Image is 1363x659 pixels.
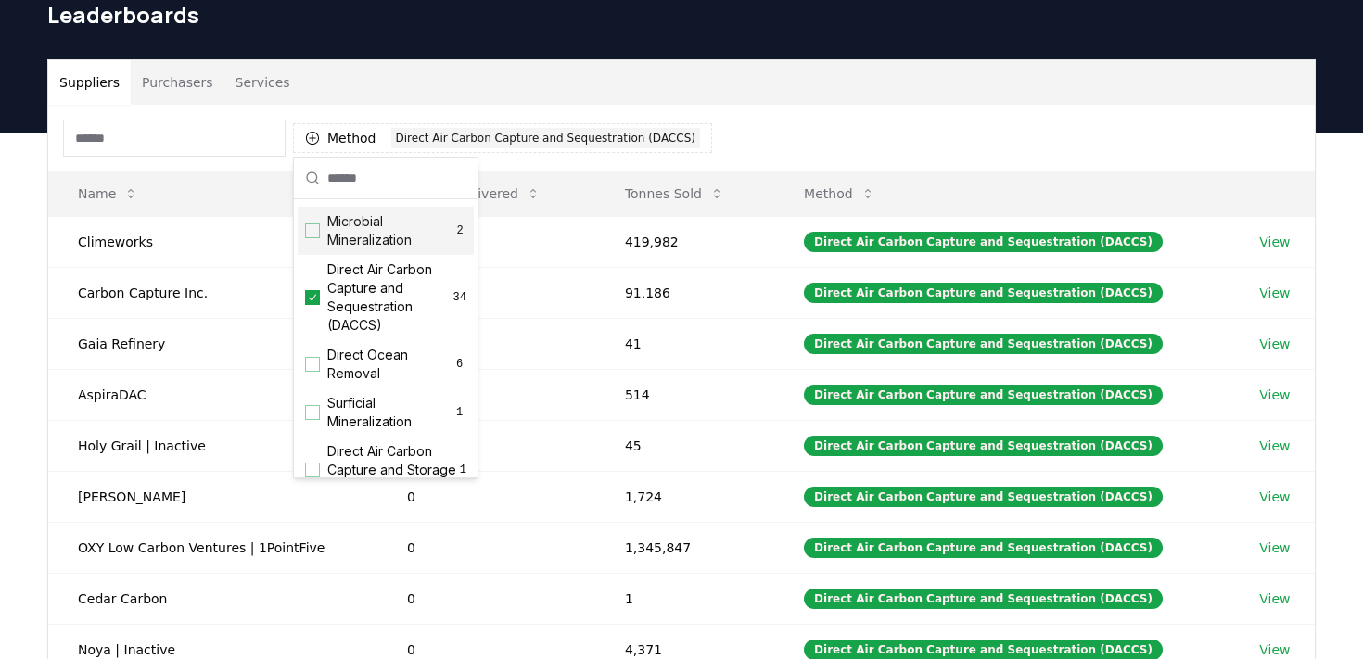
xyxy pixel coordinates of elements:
[804,232,1163,252] div: Direct Air Carbon Capture and Sequestration (DACCS)
[48,267,377,318] td: Carbon Capture Inc.
[1259,640,1290,659] a: View
[804,436,1163,456] div: Direct Air Carbon Capture and Sequestration (DACCS)
[595,522,774,573] td: 1,345,847
[131,60,224,105] button: Purchasers
[48,60,131,105] button: Suppliers
[377,420,595,471] td: 0
[1259,437,1290,455] a: View
[48,216,377,267] td: Climeworks
[804,589,1163,609] div: Direct Air Carbon Capture and Sequestration (DACCS)
[224,60,301,105] button: Services
[595,471,774,522] td: 1,724
[595,318,774,369] td: 41
[595,573,774,624] td: 1
[327,394,452,431] span: Surficial Mineralization
[48,369,377,420] td: AspiraDAC
[1259,386,1290,404] a: View
[595,216,774,267] td: 419,982
[327,260,453,335] span: Direct Air Carbon Capture and Sequestration (DACCS)
[595,267,774,318] td: 91,186
[48,420,377,471] td: Holy Grail | Inactive
[391,128,700,148] div: Direct Air Carbon Capture and Sequestration (DACCS)
[377,573,595,624] td: 0
[293,123,712,153] button: MethodDirect Air Carbon Capture and Sequestration (DACCS)
[48,318,377,369] td: Gaia Refinery
[327,442,460,498] span: Direct Air Carbon Capture and Storage (DACCS)
[1259,539,1290,557] a: View
[804,538,1163,558] div: Direct Air Carbon Capture and Sequestration (DACCS)
[1259,488,1290,506] a: View
[610,175,739,212] button: Tonnes Sold
[48,471,377,522] td: [PERSON_NAME]
[1259,589,1290,608] a: View
[1259,284,1290,302] a: View
[595,369,774,420] td: 514
[804,487,1163,507] div: Direct Air Carbon Capture and Sequestration (DACCS)
[377,369,595,420] td: 9
[804,334,1163,354] div: Direct Air Carbon Capture and Sequestration (DACCS)
[453,223,466,238] span: 2
[48,522,377,573] td: OXY Low Carbon Ventures | 1PointFive
[453,290,466,305] span: 34
[452,405,466,420] span: 1
[63,175,153,212] button: Name
[804,385,1163,405] div: Direct Air Carbon Capture and Sequestration (DACCS)
[804,283,1163,303] div: Direct Air Carbon Capture and Sequestration (DACCS)
[377,267,595,318] td: 237
[327,212,453,249] span: Microbial Mineralization
[377,522,595,573] td: 0
[452,357,466,372] span: 6
[789,175,890,212] button: Method
[327,346,452,383] span: Direct Ocean Removal
[1259,335,1290,353] a: View
[48,573,377,624] td: Cedar Carbon
[377,471,595,522] td: 0
[377,318,595,369] td: 11
[595,420,774,471] td: 45
[1259,233,1290,251] a: View
[377,216,595,267] td: 1,078
[460,463,466,477] span: 1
